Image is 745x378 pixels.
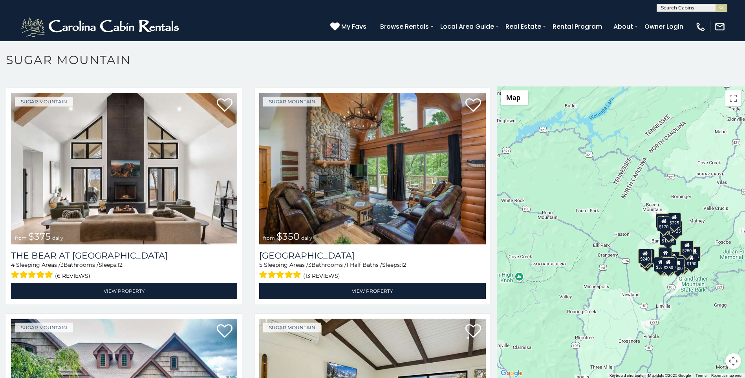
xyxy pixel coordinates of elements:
span: 5 [259,261,262,268]
span: $350 [276,231,300,242]
div: $300 [659,248,672,262]
a: Sugar Mountain [15,97,73,106]
span: Map [506,94,520,102]
h3: The Bear At Sugar Mountain [11,250,237,261]
div: $240 [638,248,652,263]
span: 1 Half Baths / [346,261,382,268]
a: Grouse Moor Lodge from $350 daily [259,93,485,244]
div: $225 [668,213,681,228]
div: $195 [675,256,688,271]
span: 3 [60,261,64,268]
div: Sleeping Areas / Bathrooms / Sleeps: [259,261,485,281]
a: Add to favorites [217,97,232,114]
a: Add to favorites [465,323,481,340]
span: daily [52,235,63,241]
a: View Property [11,283,237,299]
img: mail-regular-white.png [714,21,725,32]
div: $250 [680,240,694,255]
a: [GEOGRAPHIC_DATA] [259,250,485,261]
span: 12 [117,261,123,268]
span: from [263,235,275,241]
div: $350 [662,222,675,237]
img: White-1-2.png [20,15,183,39]
div: $155 [687,246,701,261]
a: Sugar Mountain [263,323,321,332]
a: Sugar Mountain [15,323,73,332]
button: Change map style [501,90,528,105]
img: The Bear At Sugar Mountain [11,93,237,244]
a: Report a map error [711,373,743,378]
div: $170 [657,216,670,231]
div: $200 [666,251,680,266]
div: $190 [685,253,698,268]
div: $125 [669,221,683,236]
div: $500 [671,258,685,273]
a: The Bear At Sugar Mountain from $375 daily [11,93,237,244]
span: from [15,235,27,241]
div: $350 [662,257,675,272]
a: Terms (opens in new tab) [696,373,707,378]
button: Toggle fullscreen view [725,90,741,106]
span: daily [301,235,312,241]
div: $190 [658,247,672,262]
div: $350 [664,257,677,272]
div: Sleeping Areas / Bathrooms / Sleeps: [11,261,237,281]
a: About [610,20,637,33]
div: $355 [640,252,653,267]
a: Sugar Mountain [263,97,321,106]
span: (13 reviews) [303,271,340,281]
a: Add to favorites [217,323,232,340]
img: phone-regular-white.png [695,21,706,32]
span: 12 [401,261,406,268]
div: $240 [656,213,669,228]
div: $375 [654,257,667,272]
img: Grouse Moor Lodge [259,93,485,244]
a: Add to favorites [465,97,481,114]
a: My Favs [330,22,368,32]
h3: Grouse Moor Lodge [259,250,485,261]
button: Map camera controls [725,353,741,369]
span: My Favs [341,22,366,31]
span: (6 reviews) [55,271,90,281]
div: $1,095 [660,231,676,246]
a: Local Area Guide [436,20,498,33]
span: $375 [28,231,51,242]
a: Browse Rentals [376,20,433,33]
a: View Property [259,283,485,299]
a: Real Estate [502,20,545,33]
a: The Bear At [GEOGRAPHIC_DATA] [11,250,237,261]
span: Map data ©2025 Google [648,373,691,378]
div: $265 [659,247,672,262]
a: Owner Login [641,20,687,33]
a: Rental Program [549,20,606,33]
span: 4 [11,261,15,268]
span: 3 [308,261,311,268]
